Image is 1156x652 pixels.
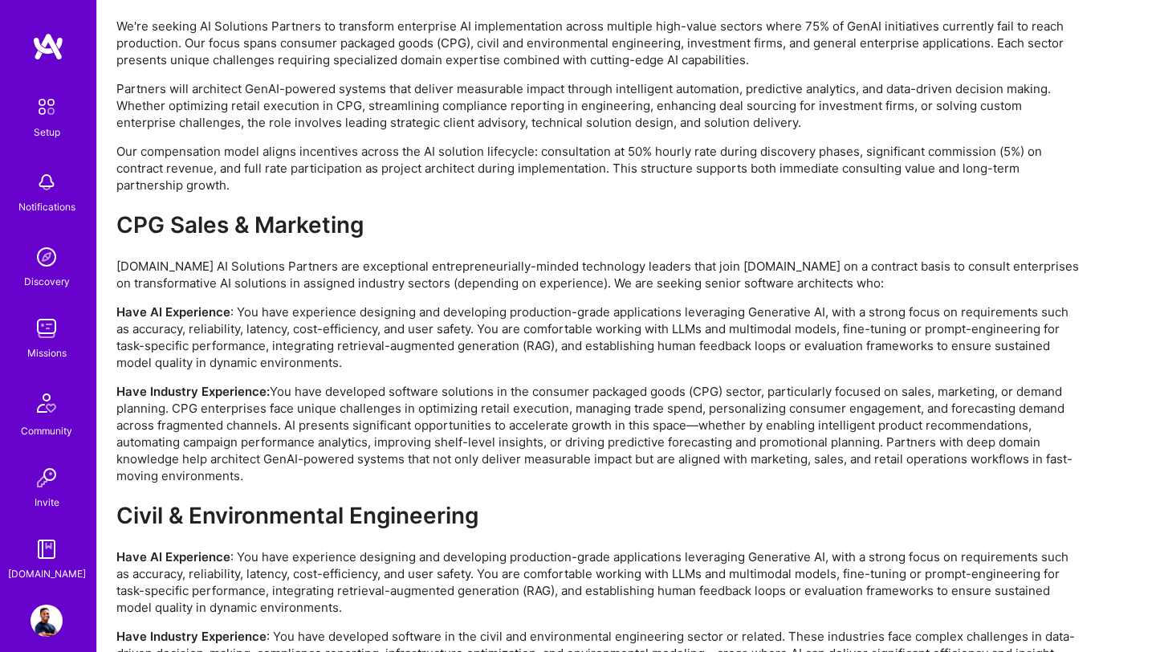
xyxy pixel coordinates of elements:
img: Community [27,384,66,422]
div: Setup [34,124,60,141]
a: User Avatar [26,605,67,637]
strong: Civil & Environmental Engineering [116,502,478,529]
strong: Have AI Experience [116,549,230,564]
div: Invite [35,494,59,511]
img: setup [30,90,63,124]
p: We're seeking AI Solutions Partners to transform enterprise AI implementation across multiple hig... [116,18,1080,68]
strong: Have AI Experience [116,304,230,320]
p: : You have experience designing and developing production-grade applications leveraging Generativ... [116,548,1080,616]
img: guide book [31,533,63,565]
strong: CPG Sales & Marketing [116,211,364,238]
p: Partners will architect GenAI-powered systems that deliver measurable impact through intelligent ... [116,80,1080,131]
div: Notifications [18,198,75,215]
p: You have developed software solutions in the consumer packaged goods (CPG) sector, particularly f... [116,383,1080,484]
img: User Avatar [31,605,63,637]
p: Our compensation model aligns incentives across the AI solution lifecycle: consultation at 50% ho... [116,143,1080,194]
div: Missions [27,344,67,361]
strong: Have Industry Experience [116,629,267,644]
img: logo [32,32,64,61]
img: Invite [31,462,63,494]
img: teamwork [31,312,63,344]
img: discovery [31,241,63,273]
div: Community [21,422,72,439]
div: Discovery [24,273,70,290]
strong: Have Industry Experience: [116,384,270,399]
p: [DOMAIN_NAME] AI Solutions Partners are exceptional entrepreneurially-minded technology leaders t... [116,258,1080,291]
img: bell [31,166,63,198]
div: [DOMAIN_NAME] [8,565,86,582]
p: : You have experience designing and developing production-grade applications leveraging Generativ... [116,304,1080,371]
